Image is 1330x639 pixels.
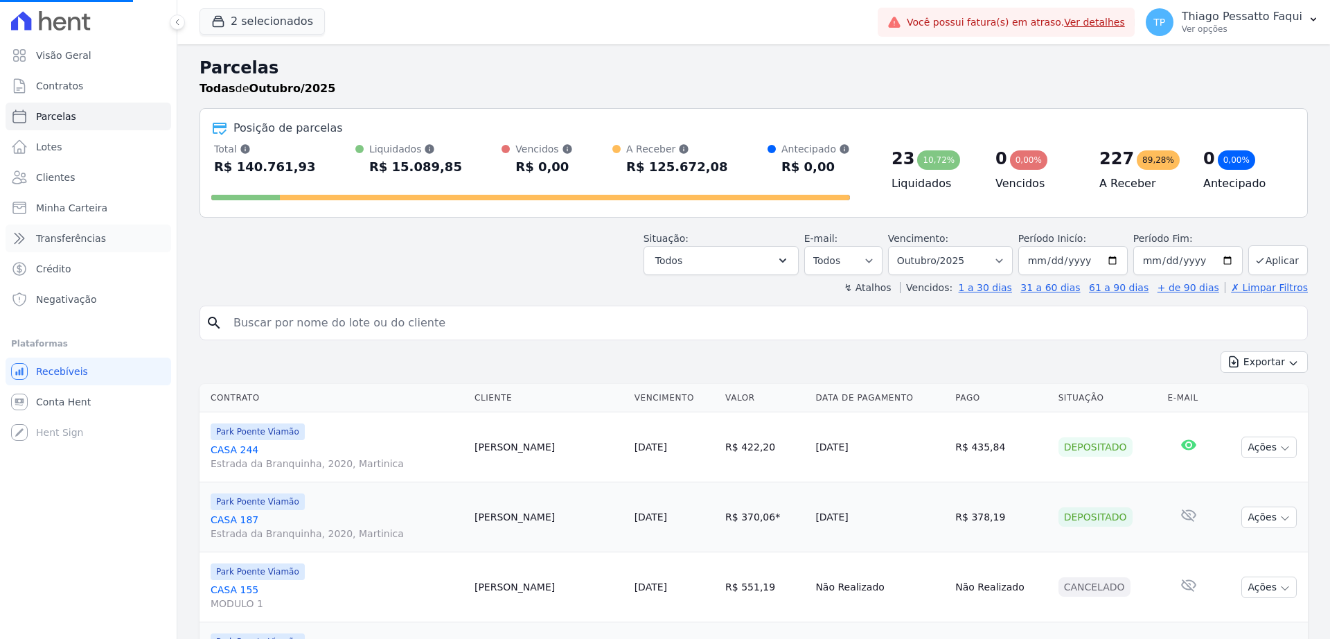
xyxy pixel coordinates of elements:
[369,156,462,178] div: R$ 15.089,85
[1089,282,1149,293] a: 61 a 90 dias
[900,282,952,293] label: Vencidos:
[1153,17,1165,27] span: TP
[950,552,1052,622] td: Não Realizado
[36,262,71,276] span: Crédito
[1064,17,1125,28] a: Ver detalhes
[36,231,106,245] span: Transferências
[917,150,960,170] div: 10,72%
[1018,233,1086,244] label: Período Inicío:
[214,156,316,178] div: R$ 140.761,93
[6,164,171,191] a: Clientes
[1058,577,1130,597] div: Cancelado
[781,156,850,178] div: R$ 0,00
[36,201,107,215] span: Minha Carteira
[469,482,629,552] td: [PERSON_NAME]
[6,358,171,385] a: Recebíveis
[810,552,950,622] td: Não Realizado
[36,170,75,184] span: Clientes
[1053,384,1162,412] th: Situação
[214,142,316,156] div: Total
[199,82,236,95] strong: Todas
[6,388,171,416] a: Conta Hent
[950,412,1052,482] td: R$ 435,84
[810,384,950,412] th: Data de Pagamento
[1099,148,1134,170] div: 227
[1058,507,1133,527] div: Depositado
[211,563,305,580] span: Park Poente Viamão
[950,384,1052,412] th: Pago
[369,142,462,156] div: Liquidados
[1020,282,1080,293] a: 31 a 60 dias
[206,315,222,331] i: search
[6,133,171,161] a: Lotes
[1158,282,1219,293] a: + de 90 dias
[626,156,728,178] div: R$ 125.672,08
[720,412,810,482] td: R$ 422,20
[635,581,667,593] a: [DATE]
[211,443,463,471] a: CASA 244Estrada da Branquinha, 2020, Martinica
[995,148,1007,170] div: 0
[469,412,629,482] td: [PERSON_NAME]
[959,282,1012,293] a: 1 a 30 dias
[720,384,810,412] th: Valor
[469,384,629,412] th: Cliente
[1241,577,1297,598] button: Ações
[36,49,91,62] span: Visão Geral
[804,233,838,244] label: E-mail:
[199,80,335,97] p: de
[6,42,171,69] a: Visão Geral
[781,142,850,156] div: Antecipado
[6,255,171,283] a: Crédito
[1162,384,1216,412] th: E-mail
[635,511,667,523] a: [DATE]
[629,384,720,412] th: Vencimento
[644,233,689,244] label: Situação:
[6,286,171,313] a: Negativação
[720,482,810,552] td: R$ 370,06
[892,175,973,192] h4: Liquidados
[1203,148,1215,170] div: 0
[1248,245,1308,275] button: Aplicar
[1241,507,1297,528] button: Ações
[995,175,1077,192] h4: Vencidos
[6,72,171,100] a: Contratos
[1137,150,1180,170] div: 89,28%
[626,142,728,156] div: A Receber
[199,384,469,412] th: Contrato
[211,493,305,510] span: Park Poente Viamão
[36,79,83,93] span: Contratos
[892,148,914,170] div: 23
[655,252,682,269] span: Todos
[810,412,950,482] td: [DATE]
[36,395,91,409] span: Conta Hent
[225,309,1302,337] input: Buscar por nome do lote ou do cliente
[907,15,1125,30] span: Você possui fatura(s) em atraso.
[1133,231,1243,246] label: Período Fim:
[211,597,463,611] span: MODULO 1
[1182,10,1302,24] p: Thiago Pessatto Faqui
[1182,24,1302,35] p: Ver opções
[644,246,799,275] button: Todos
[1135,3,1330,42] button: TP Thiago Pessatto Faqui Ver opções
[199,55,1308,80] h2: Parcelas
[211,527,463,541] span: Estrada da Branquinha, 2020, Martinica
[810,482,950,552] td: [DATE]
[1225,282,1308,293] a: ✗ Limpar Filtros
[1203,175,1285,192] h4: Antecipado
[635,441,667,453] a: [DATE]
[211,457,463,471] span: Estrada da Branquinha, 2020, Martinica
[469,552,629,622] td: [PERSON_NAME]
[888,233,948,244] label: Vencimento:
[6,225,171,252] a: Transferências
[211,583,463,611] a: CASA 155MODULO 1
[1241,437,1297,458] button: Ações
[36,140,62,154] span: Lotes
[515,142,572,156] div: Vencidos
[11,335,166,352] div: Plataformas
[844,282,891,293] label: ↯ Atalhos
[36,292,97,306] span: Negativação
[6,103,171,130] a: Parcelas
[211,423,305,440] span: Park Poente Viamão
[720,552,810,622] td: R$ 551,19
[1058,437,1133,457] div: Depositado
